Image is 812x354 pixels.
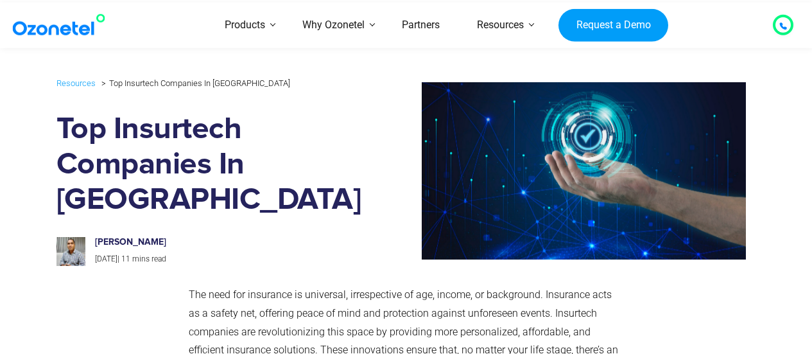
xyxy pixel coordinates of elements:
[95,254,117,263] span: [DATE]
[121,254,130,263] span: 11
[56,237,85,266] img: prashanth-kancherla_avatar-200x200.jpeg
[458,3,542,48] a: Resources
[558,8,668,42] a: Request a Demo
[132,254,166,263] span: mins read
[206,3,284,48] a: Products
[56,112,348,218] h1: Top Insurtech Companies In [GEOGRAPHIC_DATA]
[98,75,290,91] li: Top Insurtech Companies In [GEOGRAPHIC_DATA]
[383,3,458,48] a: Partners
[95,252,334,267] p: |
[95,237,334,248] h6: [PERSON_NAME]
[284,3,383,48] a: Why Ozonetel
[56,76,96,91] a: Resources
